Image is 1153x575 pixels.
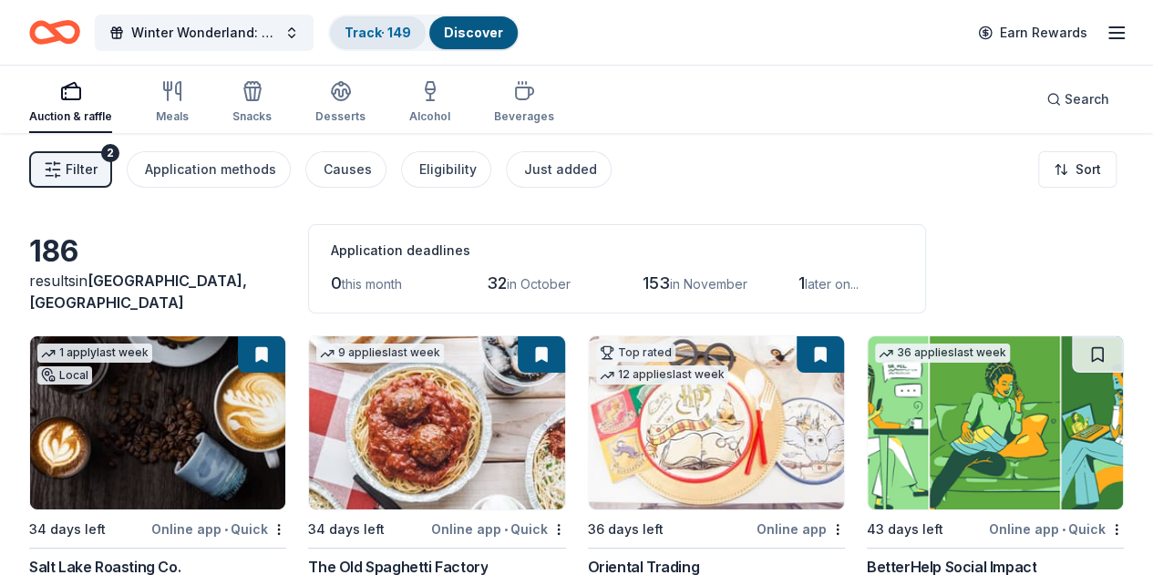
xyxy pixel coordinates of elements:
span: 32 [487,273,507,293]
div: Local [37,366,92,385]
div: 36 days left [588,519,664,540]
span: this month [342,276,402,292]
div: 1 apply last week [37,344,152,363]
button: Desserts [315,73,365,133]
button: Track· 149Discover [328,15,520,51]
span: Winter Wonderland: School Literacy Parent Night [131,22,277,44]
div: 186 [29,233,286,270]
div: 43 days left [867,519,943,540]
button: Search [1032,81,1124,118]
button: Application methods [127,151,291,188]
div: results [29,270,286,313]
div: Causes [324,159,372,180]
div: Auction & raffle [29,109,112,124]
span: • [1062,522,1065,537]
button: Auction & raffle [29,73,112,133]
div: Eligibility [419,159,477,180]
div: Online app Quick [431,518,566,540]
div: 9 applies last week [316,344,444,363]
a: Home [29,11,80,54]
div: Beverages [494,109,554,124]
span: Search [1065,88,1109,110]
div: Application methods [145,159,276,180]
span: Filter [66,159,98,180]
span: 1 [798,273,805,293]
span: in [29,272,247,312]
button: Sort [1038,151,1117,188]
div: Online app [757,518,845,540]
div: 34 days left [29,519,106,540]
div: 12 applies last week [596,365,728,385]
img: Image for Oriental Trading [589,336,844,509]
div: Just added [524,159,597,180]
div: Meals [156,109,189,124]
img: Image for The Old Spaghetti Factory [309,336,564,509]
button: Eligibility [401,151,491,188]
div: Top rated [596,344,675,362]
button: Just added [506,151,612,188]
div: Application deadlines [331,240,903,262]
span: in October [507,276,571,292]
a: Earn Rewards [967,16,1098,49]
div: 36 applies last week [875,344,1010,363]
button: Beverages [494,73,554,133]
span: • [504,522,508,537]
span: • [224,522,228,537]
span: 0 [331,273,342,293]
div: 34 days left [308,519,385,540]
div: Snacks [232,109,272,124]
span: in November [670,276,747,292]
a: Track· 149 [345,25,411,40]
div: Alcohol [409,109,450,124]
span: later on... [805,276,859,292]
button: Winter Wonderland: School Literacy Parent Night [95,15,314,51]
button: Filter2 [29,151,112,188]
span: Sort [1076,159,1101,180]
button: Causes [305,151,386,188]
span: 153 [643,273,670,293]
button: Alcohol [409,73,450,133]
span: [GEOGRAPHIC_DATA], [GEOGRAPHIC_DATA] [29,272,247,312]
img: Image for Salt Lake Roasting Co. [30,336,285,509]
div: Desserts [315,109,365,124]
div: Online app Quick [151,518,286,540]
img: Image for BetterHelp Social Impact [868,336,1123,509]
a: Discover [444,25,503,40]
button: Meals [156,73,189,133]
div: Online app Quick [989,518,1124,540]
div: 2 [101,144,119,162]
button: Snacks [232,73,272,133]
